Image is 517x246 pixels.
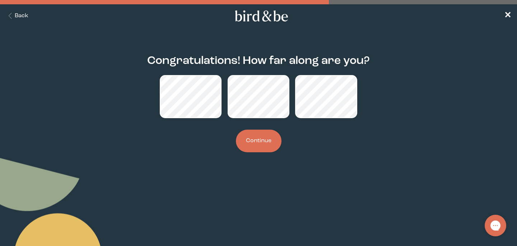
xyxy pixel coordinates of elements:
button: Back Button [6,12,28,20]
h2: Congratulations! How far along are you? [147,53,370,69]
button: Continue [236,130,281,152]
iframe: Gorgias live chat messenger [481,212,510,239]
a: ✕ [504,10,511,22]
span: ✕ [504,11,511,20]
